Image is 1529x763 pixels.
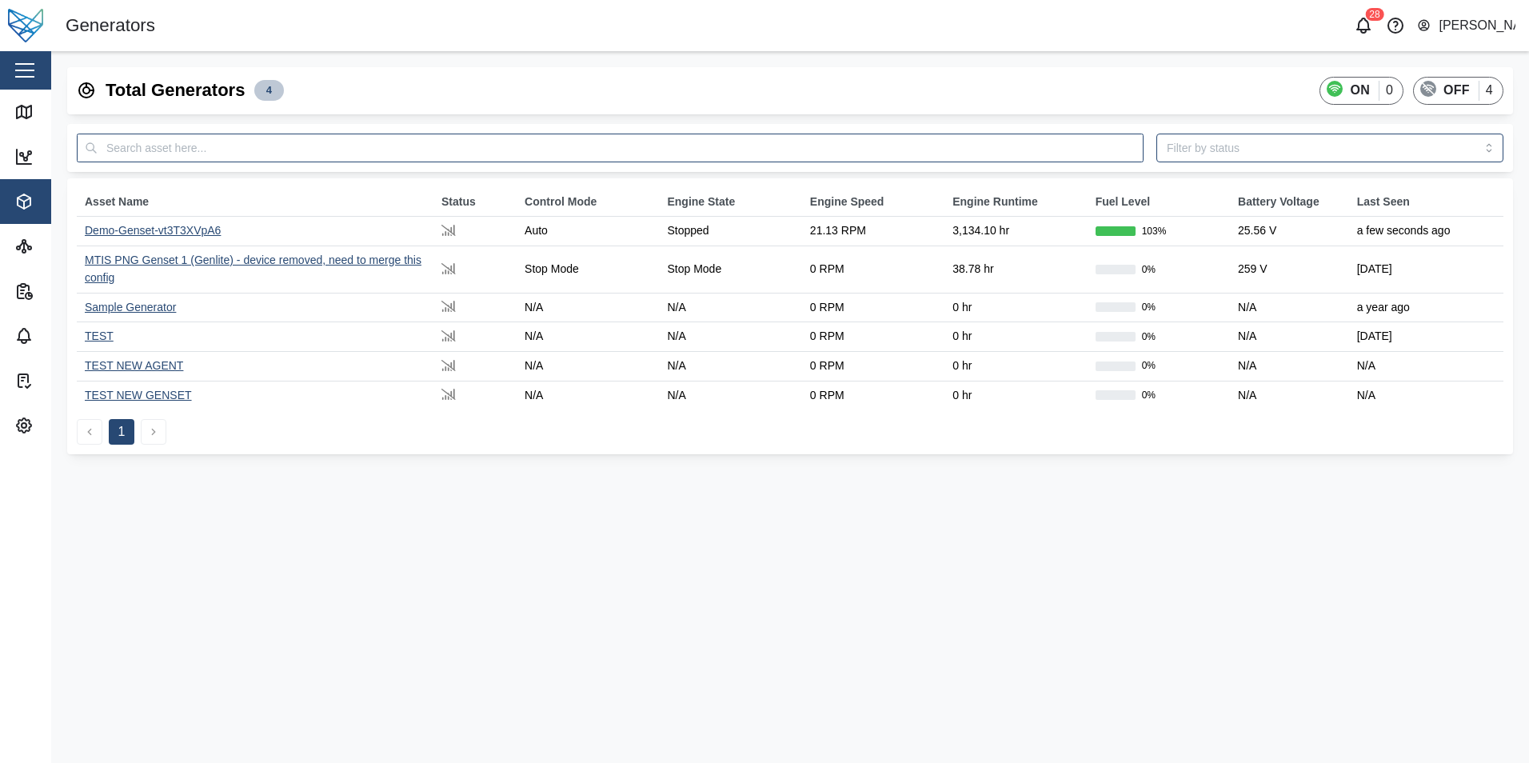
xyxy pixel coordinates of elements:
th: Last Seen [1349,188,1503,217]
div: 21.13 RPM [810,222,936,240]
div: N/A [1238,387,1341,405]
div: N/A [525,387,651,405]
div: Tasks [42,372,83,389]
div: OFF [1443,81,1470,101]
div: Stop Mode [525,261,651,278]
div: 259 V [1238,261,1341,278]
div: 0 hr [952,358,1079,375]
td: [DATE] [1349,322,1503,352]
div: Reports [42,282,94,300]
div: N/A [525,328,651,346]
td: N/A [1349,381,1503,409]
input: Search asset here... [77,134,1144,162]
div: ON [1350,81,1370,101]
th: Engine Speed [802,188,944,217]
th: Battery Voltage [1230,188,1349,217]
div: Stopped [667,222,793,240]
div: N/A [667,328,793,346]
div: Assets [42,193,88,210]
div: Sites [42,238,79,255]
div: N/A [1238,358,1341,375]
a: TEST NEW GENSET [85,389,192,401]
div: 0 RPM [810,328,936,346]
div: 0 RPM [810,387,936,405]
th: Engine State [659,188,801,217]
div: Alarms [42,327,90,345]
div: 0 RPM [810,358,936,375]
a: Demo-Genset-vt3T3XVpA6 [85,224,221,237]
button: [PERSON_NAME] [1416,14,1516,37]
div: Settings [42,417,95,434]
div: 4 [1486,81,1493,101]
div: 0 hr [952,299,1079,317]
a: TEST NEW AGENT [85,359,183,372]
span: 4 [266,81,272,100]
div: N/A [667,358,793,375]
div: 0 hr [952,328,1079,346]
a: MTIS PNG Genset 1 (Genlite) - device removed, need to merge this config [85,254,421,284]
div: 0% [1142,388,1156,403]
div: Auto [525,222,651,240]
a: TEST [85,330,114,342]
div: Dashboard [42,148,110,166]
div: 0 RPM [810,261,936,278]
th: Control Mode [517,188,659,217]
a: Sample Generator [85,301,176,314]
div: 28 [1365,8,1383,21]
td: N/A [1349,351,1503,381]
div: 103% [1142,224,1167,239]
th: Engine Runtime [944,188,1087,217]
img: Main Logo [8,8,43,43]
th: Fuel Level [1088,188,1230,217]
div: 0% [1142,300,1156,315]
div: 38.78 hr [952,261,1079,278]
button: 1 [109,419,134,445]
td: [DATE] [1349,246,1503,293]
div: 0 hr [952,387,1079,405]
td: a few seconds ago [1349,217,1503,246]
div: 3,134.10 hr [952,222,1079,240]
div: 0% [1142,262,1156,278]
td: a year ago [1349,293,1503,322]
div: N/A [525,299,651,317]
th: Asset Name [77,188,433,217]
div: 25.56 V [1238,222,1341,240]
div: N/A [667,387,793,405]
div: N/A [667,299,793,317]
h3: Total Generators [106,78,245,103]
div: Map [42,103,76,121]
div: N/A [1238,328,1341,346]
input: Filter by status [1156,134,1503,162]
div: 0 [1386,81,1393,101]
div: 0% [1142,330,1156,345]
div: N/A [1238,299,1341,317]
div: Stop Mode [667,261,793,278]
div: 0 RPM [810,299,936,317]
th: Status [433,188,517,217]
div: Generators [66,12,155,40]
div: N/A [525,358,651,375]
div: 0% [1142,358,1156,374]
div: [PERSON_NAME] [1439,16,1515,36]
